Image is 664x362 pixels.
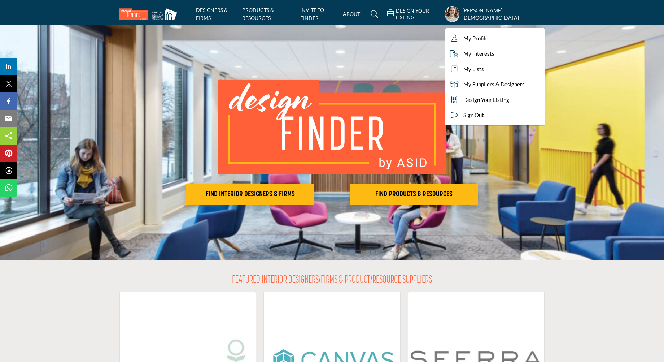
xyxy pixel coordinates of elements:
a: My Lists [445,61,545,77]
span: My Profile [463,34,488,43]
h2: FIND PRODUCTS & RESOURCES [352,190,476,199]
div: DESIGN YOUR LISTING [387,8,441,21]
a: Search [364,8,383,20]
span: Sign Out [463,111,484,119]
a: DESIGNERS & FIRMS [196,7,228,21]
span: My Lists [463,65,484,73]
a: My Suppliers & Designers [445,77,545,92]
img: image [218,80,446,174]
a: INVITE TO FINDER [300,7,324,21]
h5: DESIGN YOUR LISTING [396,8,441,21]
h2: FIND INTERIOR DESIGNERS & FIRMS [188,190,312,199]
span: Design Your Listing [463,96,509,104]
a: PRODUCTS & RESOURCES [242,7,274,21]
button: Show hide supplier dropdown [445,6,459,22]
a: My Interests [445,46,545,61]
button: FIND PRODUCTS & RESOURCES [350,184,478,205]
button: FIND INTERIOR DESIGNERS & FIRMS [186,184,314,205]
span: My Suppliers & Designers [463,80,525,89]
h5: [PERSON_NAME][DEMOGRAPHIC_DATA] [462,7,545,21]
span: My Interests [463,49,494,58]
a: Design Your Listing [445,92,545,108]
a: ABOUT [343,11,360,17]
a: My Profile [445,31,545,46]
img: Site Logo [119,8,181,20]
h2: FEATURED INTERIOR DESIGNERS/FIRMS & PRODUCT/RESOURCE SUPPLIERS [232,274,432,286]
